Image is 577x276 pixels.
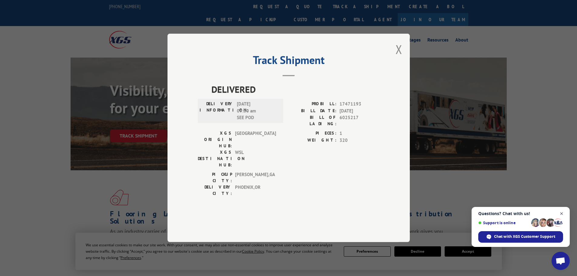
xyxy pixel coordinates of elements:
[289,137,337,144] label: WEIGHT:
[198,149,232,168] label: XGS DESTINATION HUB:
[478,231,563,243] div: Chat with XGS Customer Support
[198,171,232,184] label: PICKUP CITY:
[198,130,232,149] label: XGS ORIGIN HUB:
[478,211,563,216] span: Questions? Chat with us!
[340,101,380,108] span: 17471193
[340,115,380,127] span: 6025217
[200,101,234,121] label: DELIVERY INFORMATION:
[289,101,337,108] label: PROBILL:
[235,171,276,184] span: [PERSON_NAME] , GA
[237,101,278,121] span: [DATE] 09:00 am SEE POD
[289,108,337,115] label: BILL DATE:
[340,137,380,144] span: 320
[558,210,565,218] span: Close chat
[211,83,380,96] span: DELIVERED
[235,130,276,149] span: [GEOGRAPHIC_DATA]
[198,184,232,197] label: DELIVERY CITY:
[478,221,529,225] span: Support is online
[289,130,337,137] label: PIECES:
[552,252,570,270] div: Open chat
[235,149,276,168] span: WSL
[396,41,402,57] button: Close modal
[494,234,555,239] span: Chat with XGS Customer Support
[340,108,380,115] span: [DATE]
[340,130,380,137] span: 1
[289,115,337,127] label: BILL OF LADING:
[198,56,380,67] h2: Track Shipment
[235,184,276,197] span: PHOENIX , OR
